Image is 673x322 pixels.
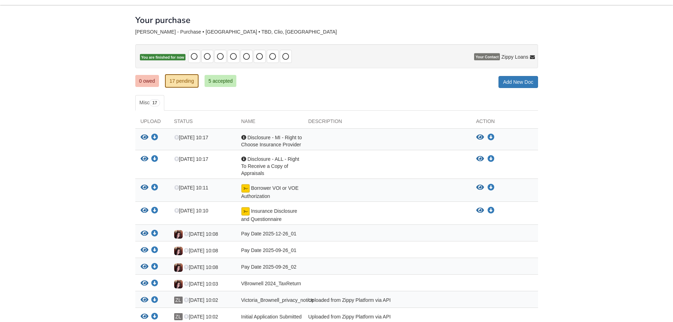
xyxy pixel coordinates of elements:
[174,313,183,320] span: ZL
[205,75,237,87] a: 5 accepted
[498,76,538,88] a: Add New Doc
[140,54,186,61] span: You are finished for now
[141,134,148,141] button: View Disclosure - MI - Right to Choose Insurance Provider
[184,281,218,287] span: [DATE] 10:03
[488,185,495,191] a: Download Borrower VOI or VOE Authorization
[141,280,148,287] button: View VBrownell 2024_TaxReturn
[165,74,199,88] a: 17 pending
[174,135,208,140] span: [DATE] 10:17
[174,280,183,288] img: Upload Icon
[241,297,314,303] span: Victoria_Brownell_privacy_notice
[151,264,158,270] a: Download Pay Date 2025-09-26_02
[174,208,208,213] span: [DATE] 10:10
[241,314,302,320] span: Initial Application Submitted
[241,135,302,147] span: Disclosure - MI - Right to Choose Insurance Provider
[141,207,148,215] button: View Insurance Disclosure and Questionnaire
[241,207,250,216] img: Document fully signed
[488,135,495,140] a: Download Disclosure - MI - Right to Choose Insurance Provider
[241,264,296,270] span: Pay Date 2025-09-26_02
[151,314,158,320] a: Download Initial Application Submitted
[174,247,183,255] img: Upload Icon
[151,281,158,287] a: Download VBrownell 2024_TaxReturn
[151,135,158,141] a: Download Disclosure - MI - Right to Choose Insurance Provider
[236,118,303,128] div: Name
[476,156,484,163] button: View Disclosure - ALL - Right To Receive a Copy of Appraisals
[303,297,471,306] div: Uploaded from Zippy Platform via API
[184,248,218,253] span: [DATE] 10:08
[241,208,297,222] span: Insurance Disclosure and Questionnaire
[149,99,160,106] span: 17
[141,297,148,304] button: View Victoria_Brownell_privacy_notice
[169,118,236,128] div: Status
[241,281,301,286] span: VBrownell 2024_TaxReturn
[174,230,183,239] img: Upload Icon
[151,298,158,303] a: Download Victoria_Brownell_privacy_notice
[476,134,484,141] button: View Disclosure - MI - Right to Choose Insurance Provider
[141,156,148,163] button: View Disclosure - ALL - Right To Receive a Copy of Appraisals
[241,156,299,176] span: Disclosure - ALL - Right To Receive a Copy of Appraisals
[174,297,183,304] span: ZL
[135,75,159,87] a: 0 owed
[141,230,148,238] button: View Pay Date 2025-12-26_01
[174,263,183,272] img: Upload Icon
[151,208,158,214] a: Download Insurance Disclosure and Questionnaire
[151,157,158,162] a: Download Disclosure - ALL - Right To Receive a Copy of Appraisals
[174,156,208,162] span: [DATE] 10:17
[241,185,299,199] span: Borrower VOI or VOE Authorization
[141,247,148,254] button: View Pay Date 2025-09-26_01
[476,184,484,191] button: View Borrower VOI or VOE Authorization
[488,208,495,213] a: Download Insurance Disclosure and Questionnaire
[471,118,538,128] div: Action
[476,207,484,214] button: View Insurance Disclosure and Questionnaire
[135,95,164,111] a: Misc
[151,185,158,191] a: Download Borrower VOI or VOE Authorization
[184,264,218,270] span: [DATE] 10:08
[151,231,158,237] a: Download Pay Date 2025-12-26_01
[151,248,158,253] a: Download Pay Date 2025-09-26_01
[135,118,169,128] div: Upload
[488,156,495,162] a: Download Disclosure - ALL - Right To Receive a Copy of Appraisals
[141,263,148,271] button: View Pay Date 2025-09-26_02
[241,184,250,193] img: Document fully signed
[241,247,296,253] span: Pay Date 2025-09-26_01
[184,314,218,320] span: [DATE] 10:02
[184,297,218,303] span: [DATE] 10:02
[184,231,218,237] span: [DATE] 10:08
[474,53,500,60] span: Your Contact
[241,231,296,236] span: Pay Date 2025-12-26_01
[141,313,148,321] button: View Initial Application Submitted
[135,29,538,35] div: [PERSON_NAME] - Purchase • [GEOGRAPHIC_DATA] • TBD, Clio, [GEOGRAPHIC_DATA]
[303,118,471,128] div: Description
[135,16,190,25] h1: Your purchase
[501,53,528,60] span: Zippy Loans
[174,185,208,191] span: [DATE] 10:11
[141,184,148,192] button: View Borrower VOI or VOE Authorization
